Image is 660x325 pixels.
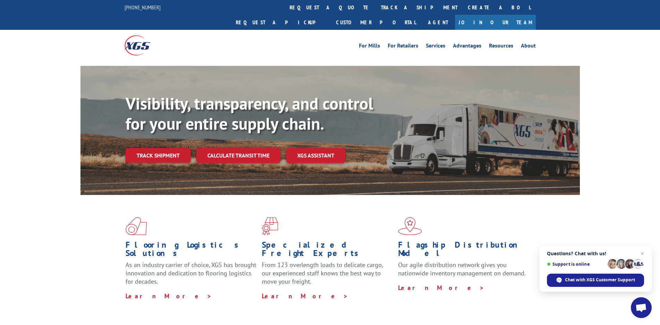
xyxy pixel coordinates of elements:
[398,241,529,261] h1: Flagship Distribution Model
[331,15,421,30] a: Customer Portal
[262,241,393,261] h1: Specialized Freight Experts
[359,43,380,51] a: For Mills
[398,261,526,277] span: Our agile distribution network gives you nationwide inventory management on demand.
[426,43,445,51] a: Services
[453,43,481,51] a: Advantages
[126,241,257,261] h1: Flooring Logistics Solutions
[631,297,652,318] div: Open chat
[565,277,635,283] span: Chat with XGS Customer Support
[547,274,644,287] div: Chat with XGS Customer Support
[547,251,644,256] span: Questions? Chat with us!
[126,217,147,235] img: xgs-icon-total-supply-chain-intelligence-red
[388,43,418,51] a: For Retailers
[398,284,485,292] a: Learn More >
[231,15,331,30] a: Request a pickup
[262,261,393,292] p: From 123 overlength loads to delicate cargo, our experienced staff knows the best way to move you...
[489,43,513,51] a: Resources
[521,43,536,51] a: About
[125,4,161,11] a: [PHONE_NUMBER]
[547,262,605,267] span: Support is online
[638,249,646,258] span: Close chat
[126,93,373,134] b: Visibility, transparency, and control for your entire supply chain.
[455,15,536,30] a: Join Our Team
[421,15,455,30] a: Agent
[286,148,345,163] a: XGS ASSISTANT
[126,261,256,285] span: As an industry carrier of choice, XGS has brought innovation and dedication to flooring logistics...
[126,292,212,300] a: Learn More >
[398,217,422,235] img: xgs-icon-flagship-distribution-model-red
[126,148,191,163] a: Track shipment
[262,292,348,300] a: Learn More >
[196,148,281,163] a: Calculate transit time
[262,217,278,235] img: xgs-icon-focused-on-flooring-red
